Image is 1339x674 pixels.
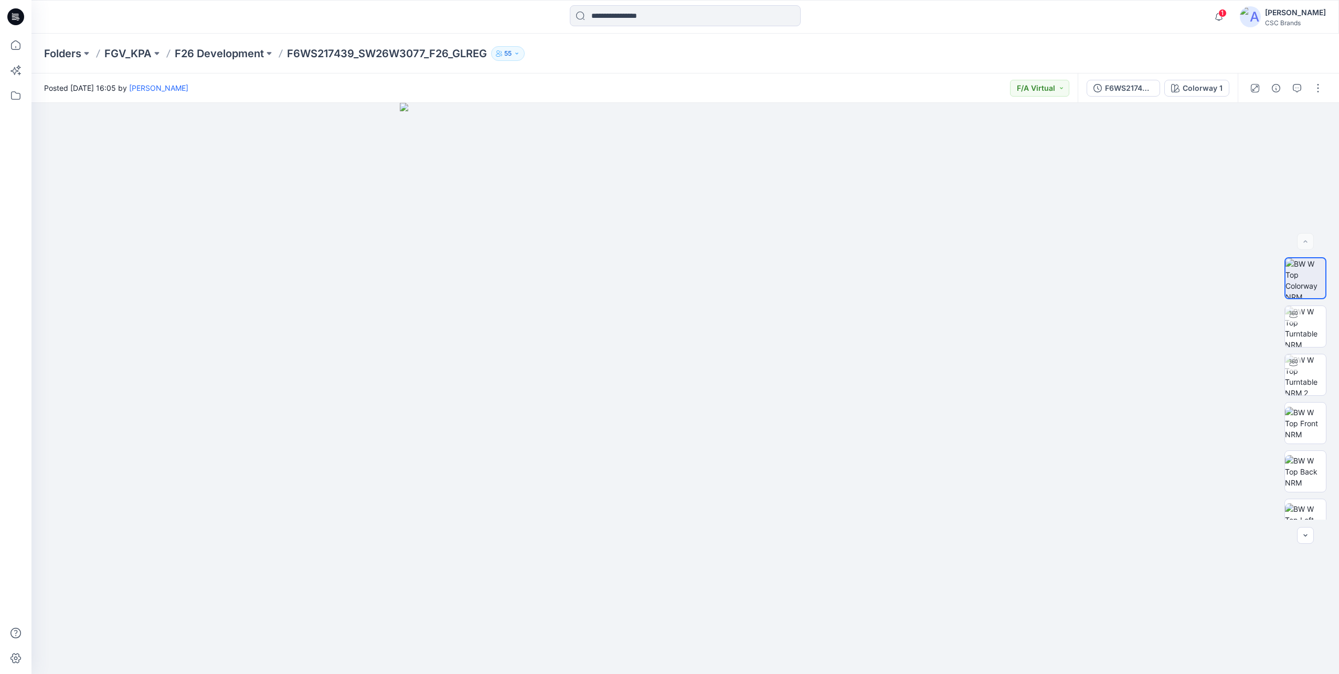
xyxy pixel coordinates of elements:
p: F6WS217439_SW26W3077_F26_GLREG [287,46,487,61]
button: Colorway 1 [1164,80,1229,97]
div: [PERSON_NAME] [1265,6,1326,19]
img: avatar [1240,6,1261,27]
img: BW W Top Turntable NRM 2 [1285,354,1326,395]
img: eyJhbGciOiJIUzI1NiIsImtpZCI6IjAiLCJzbHQiOiJzZXMiLCJ0eXAiOiJKV1QifQ.eyJkYXRhIjp7InR5cGUiOiJzdG9yYW... [400,103,971,674]
a: FGV_KPA [104,46,152,61]
button: F6WS217439_SW26W3077_F26_GLREG_VFA [1087,80,1160,97]
img: BW W Top Left NRM [1285,503,1326,536]
img: BW W Top Turntable NRM [1285,306,1326,347]
button: Details [1268,80,1284,97]
span: 1 [1218,9,1227,17]
button: 55 [491,46,525,61]
img: BW W Top Colorway NRM [1285,258,1325,298]
a: Folders [44,46,81,61]
a: [PERSON_NAME] [129,83,188,92]
a: F26 Development [175,46,264,61]
div: F6WS217439_SW26W3077_F26_GLREG_VFA [1105,82,1153,94]
div: CSC Brands [1265,19,1326,27]
p: 55 [504,48,512,59]
img: BW W Top Front NRM [1285,407,1326,440]
div: Colorway 1 [1183,82,1223,94]
img: BW W Top Back NRM [1285,455,1326,488]
span: Posted [DATE] 16:05 by [44,82,188,93]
